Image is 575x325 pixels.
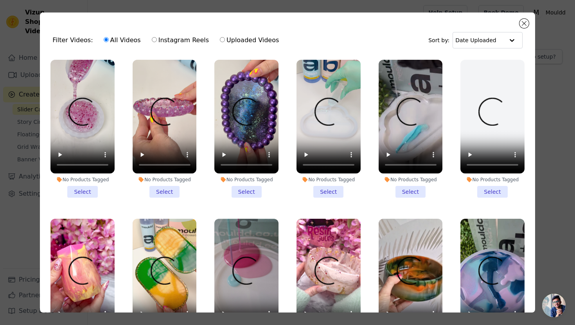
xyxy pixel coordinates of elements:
[214,177,279,183] div: No Products Tagged
[519,19,529,28] button: Close modal
[133,177,197,183] div: No Products Tagged
[542,294,566,317] div: Open chat
[103,35,141,45] label: All Videos
[50,177,115,183] div: No Products Tagged
[219,35,279,45] label: Uploaded Videos
[428,32,523,48] div: Sort by:
[52,31,283,49] div: Filter Videos:
[379,177,443,183] div: No Products Tagged
[296,177,361,183] div: No Products Tagged
[151,35,209,45] label: Instagram Reels
[460,177,525,183] div: No Products Tagged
